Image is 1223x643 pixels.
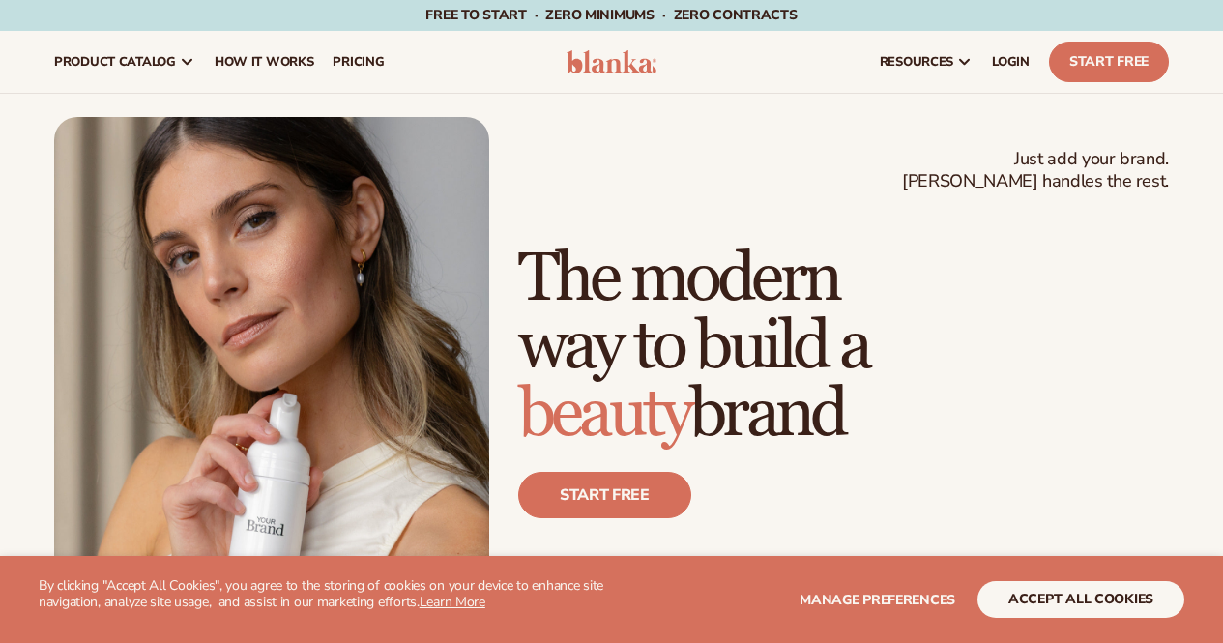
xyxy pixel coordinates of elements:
img: logo [567,50,657,73]
span: Just add your brand. [PERSON_NAME] handles the rest. [902,148,1169,193]
a: Learn More [420,593,485,611]
a: Start Free [1049,42,1169,82]
span: pricing [333,54,384,70]
span: Free to start · ZERO minimums · ZERO contracts [425,6,797,24]
a: resources [870,31,982,93]
a: pricing [323,31,393,93]
button: accept all cookies [977,581,1184,618]
p: By clicking "Accept All Cookies", you agree to the storing of cookies on your device to enhance s... [39,578,612,611]
span: beauty [518,373,689,455]
span: How It Works [215,54,314,70]
span: LOGIN [992,54,1030,70]
a: LOGIN [982,31,1039,93]
button: Manage preferences [800,581,955,618]
span: Manage preferences [800,591,955,609]
span: product catalog [54,54,176,70]
a: How It Works [205,31,324,93]
a: product catalog [44,31,205,93]
h1: The modern way to build a brand [518,246,1169,449]
a: Start free [518,472,691,518]
span: resources [880,54,953,70]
